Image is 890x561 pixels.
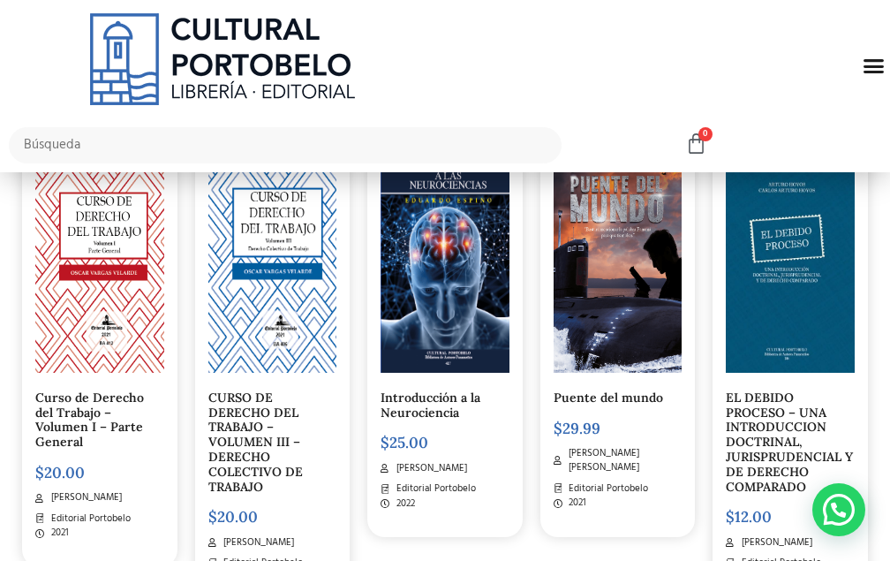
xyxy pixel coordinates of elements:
[35,463,85,482] bdi: 20.00
[726,390,853,495] a: EL DEBIDO PROCESO – UNA INTRODUCCION DOCTRINAL, JURISPRUDENCIAL Y DE DERECHO COMPARADO
[35,148,164,373] img: Oscar-Vargas-tomo-1
[35,390,144,450] a: Curso de Derecho del Trabajo – Volumen I – Parte General
[392,481,476,497] span: Editorial Portobelo
[737,535,812,550] span: [PERSON_NAME]
[381,390,480,421] a: Introducción a la Neurociencia
[219,535,294,550] span: [PERSON_NAME]
[381,148,509,373] img: neurociencias.png
[9,127,562,163] input: Búsqueda
[726,507,735,527] span: $
[381,433,428,452] bdi: 25.00
[47,512,131,527] span: Editorial Portobelo
[47,490,122,505] span: [PERSON_NAME]
[698,127,713,141] span: 0
[392,497,415,512] span: 2022
[208,507,258,527] bdi: 20.00
[726,507,772,527] bdi: 12.00
[685,133,707,156] a: 0
[726,148,855,373] img: BA104-1.jpg
[35,463,44,482] span: $
[392,461,467,476] span: [PERSON_NAME]
[208,148,337,373] img: Curso_de_Derecho_del_Trabajo_Volumen_3
[564,481,648,497] span: Editorial Portobelo
[554,390,663,406] a: Puente del mundo
[554,148,683,373] img: muestra.png
[208,390,303,495] a: CURSO DE DERECHO DEL TRABAJO – VOLUMEN III – DERECHO COLECTIVO DE TRABAJO
[554,419,600,438] bdi: 29.99
[564,496,586,511] span: 2021
[554,419,562,438] span: $
[381,433,389,452] span: $
[47,526,69,541] span: 2021
[208,507,217,527] span: $
[564,446,682,475] span: [PERSON_NAME] [PERSON_NAME]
